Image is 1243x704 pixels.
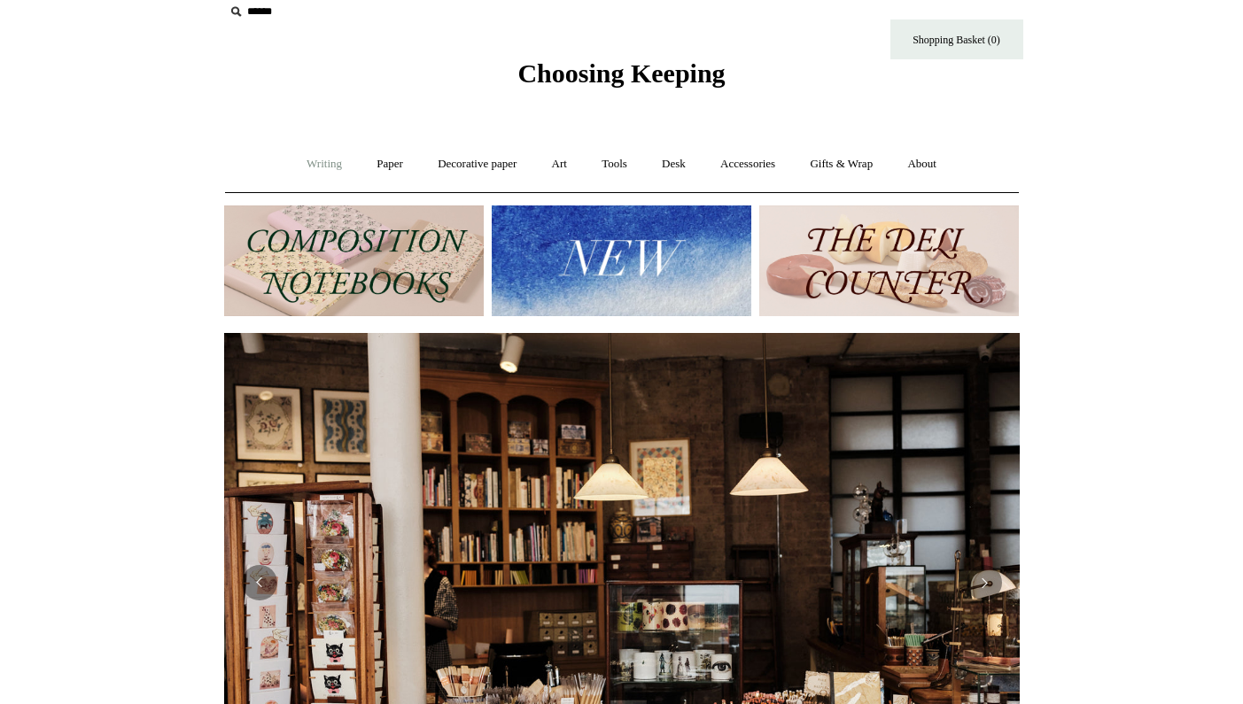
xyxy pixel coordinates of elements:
a: Art [536,141,583,188]
img: 202302 Composition ledgers.jpg__PID:69722ee6-fa44-49dd-a067-31375e5d54ec [224,205,484,316]
button: Next [967,565,1002,600]
a: Writing [291,141,358,188]
button: Previous [242,565,277,600]
span: Choosing Keeping [517,58,725,88]
a: Gifts & Wrap [794,141,889,188]
a: Shopping Basket (0) [890,19,1023,59]
a: Desk [646,141,702,188]
a: Tools [586,141,643,188]
a: Accessories [704,141,791,188]
img: New.jpg__PID:f73bdf93-380a-4a35-bcfe-7823039498e1 [492,205,751,316]
a: Decorative paper [422,141,532,188]
a: Choosing Keeping [517,73,725,85]
a: About [891,141,952,188]
a: Paper [361,141,419,188]
img: The Deli Counter [759,205,1019,316]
